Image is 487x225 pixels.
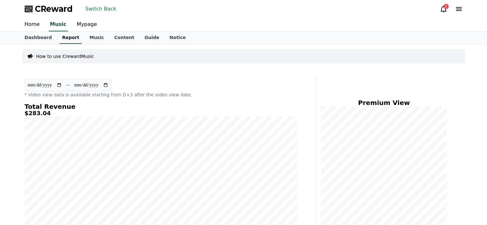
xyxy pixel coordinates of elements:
[25,92,297,98] p: * Video view data is available starting from D+3 after the video view date.
[83,4,119,14] button: Switch Back
[36,53,94,60] a: How to use CrewardMusic
[25,110,297,117] h5: $283.04
[440,5,447,13] a: 2
[139,32,164,44] a: Guide
[109,32,140,44] a: Content
[35,4,73,14] span: CReward
[321,99,447,106] h4: Premium View
[60,32,82,44] a: Report
[20,18,45,31] a: Home
[443,4,449,9] div: 2
[84,32,109,44] a: Music
[164,32,191,44] a: Notice
[25,4,73,14] a: CReward
[25,103,297,110] h4: Total Revenue
[20,32,57,44] a: Dashboard
[72,18,102,31] a: Mypage
[66,81,70,89] p: ~
[49,18,68,31] a: Music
